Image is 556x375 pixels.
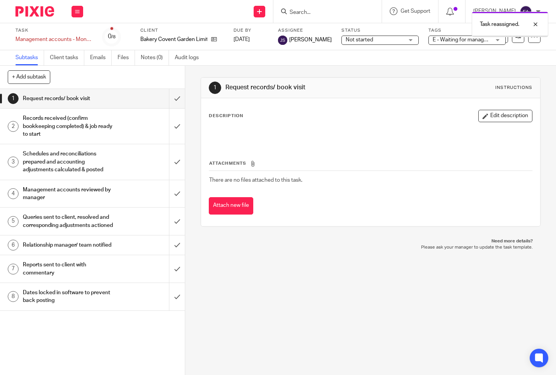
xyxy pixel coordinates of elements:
[111,35,116,39] small: /8
[140,36,207,43] p: Bakery Covent Garden Limited
[8,70,50,84] button: + Add subtask
[8,121,19,132] div: 2
[50,50,84,65] a: Client tasks
[209,177,302,183] span: There are no files attached to this task.
[175,50,205,65] a: Audit logs
[15,50,44,65] a: Subtasks
[140,27,224,34] label: Client
[90,50,112,65] a: Emails
[209,113,243,119] p: Description
[8,264,19,274] div: 7
[23,148,115,176] h1: Schedules and reconciliations prepared and accounting adjustments calculated & posted
[433,37,528,43] span: E - Waiting for manager review/approval
[23,112,115,140] h1: Records received (confirm bookkeeping completed) & job ready to start
[478,110,532,122] button: Edit description
[346,37,373,43] span: Not started
[8,291,19,302] div: 8
[225,84,387,92] h1: Request records/ book visit
[15,27,93,34] label: Task
[23,184,115,204] h1: Management accounts reviewed by manager
[108,32,116,41] div: 0
[15,36,93,43] div: Management accounts - Monthly
[209,197,253,215] button: Attach new file
[209,82,221,94] div: 1
[289,36,332,44] span: [PERSON_NAME]
[8,157,19,167] div: 3
[15,6,54,17] img: Pixie
[480,20,519,28] p: Task reassigned.
[278,36,287,45] img: svg%3E
[208,238,533,244] p: Need more details?
[23,259,115,279] h1: Reports sent to client with commentary
[23,211,115,231] h1: Queries sent to client, resolved and corresponding adjustments actioned
[234,27,268,34] label: Due by
[8,216,19,227] div: 5
[141,50,169,65] a: Notes (0)
[8,240,19,251] div: 6
[8,188,19,199] div: 4
[118,50,135,65] a: Files
[23,239,115,251] h1: Relationship manager/ team notified
[8,93,19,104] div: 1
[208,244,533,251] p: Please ask your manager to update the task template.
[495,85,532,91] div: Instructions
[23,93,115,104] h1: Request records/ book visit
[209,161,246,165] span: Attachments
[520,5,532,18] img: svg%3E
[23,287,115,307] h1: Dates locked in software to prevent back posting
[234,37,250,42] span: [DATE]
